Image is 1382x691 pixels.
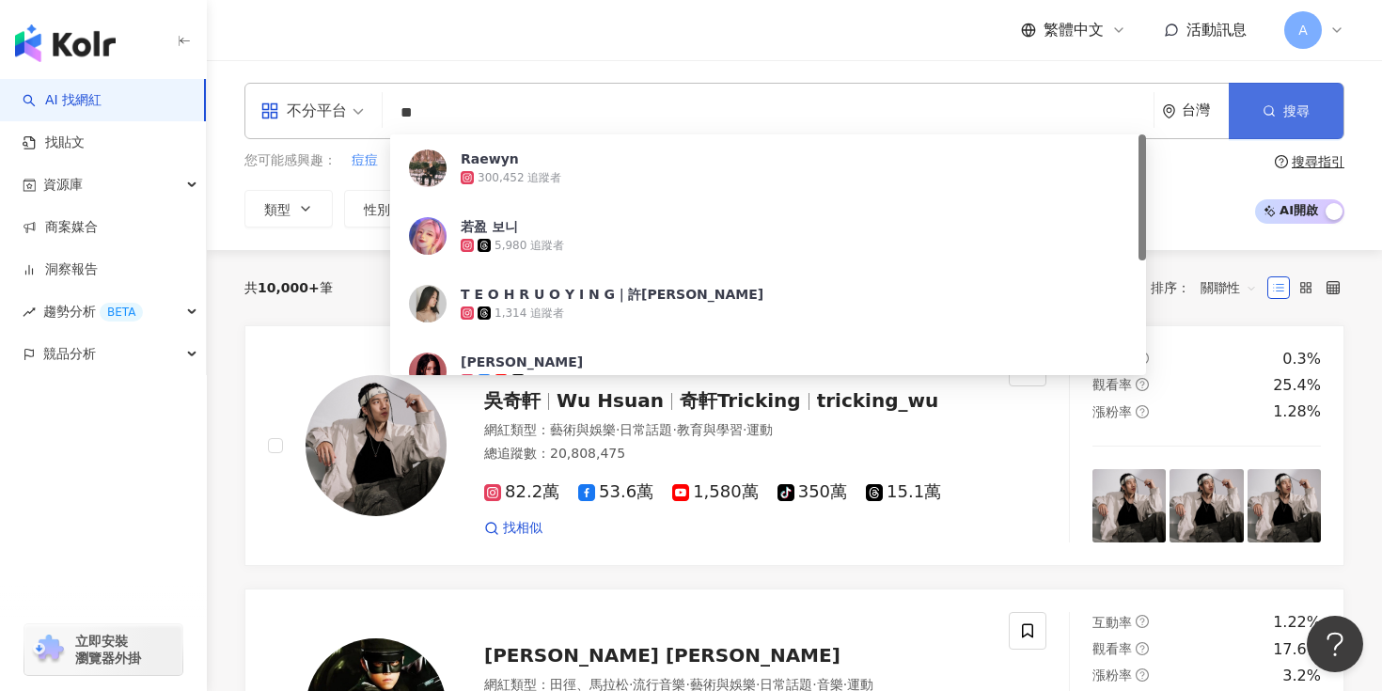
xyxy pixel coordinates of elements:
div: 網紅類型 ： [484,421,986,440]
span: 53.6萬 [578,482,653,502]
div: 5,980 追蹤者 [495,238,564,254]
a: KOL Avatar吳奇軒Wu Hsuan奇軒Trickingtricking_wu網紅類型：藝術與娛樂·日常話題·教育與學習·運動總追蹤數：20,808,47582.2萬53.6萬1,580萬... [244,325,1344,567]
span: 性別 [364,202,390,217]
span: 關聯性 [1201,273,1257,303]
span: 立即安裝 瀏覽器外掛 [75,633,141,667]
span: 350萬 [777,482,847,502]
span: 您可能感興趣： [244,151,337,170]
span: 觀看率 [1092,377,1132,392]
span: question-circle [1136,615,1149,628]
span: · [743,422,746,437]
a: 找相似 [484,519,542,538]
span: 教育與學習 [677,422,743,437]
span: 競品分析 [43,333,96,375]
a: chrome extension立即安裝 瀏覽器外掛 [24,624,182,675]
span: question-circle [1275,155,1288,168]
button: 性別 [344,190,432,228]
div: 17.6% [1273,639,1321,660]
span: 觀看率 [1092,641,1132,656]
div: 3.2% [1282,666,1321,686]
div: [PERSON_NAME] [461,353,583,371]
a: 洞察報告 [23,260,98,279]
div: 1.22% [1273,612,1321,633]
div: 若盈 보니 [461,217,518,236]
img: logo [15,24,116,62]
span: 活動訊息 [1186,21,1247,39]
div: 25.4% [1273,375,1321,396]
div: 1.28% [1273,401,1321,422]
img: post-image [1248,469,1321,542]
span: A [1298,20,1308,40]
span: 吳奇軒 [484,389,541,412]
span: 運動 [746,422,773,437]
iframe: Help Scout Beacon - Open [1307,616,1363,672]
div: 不分平台 [260,96,347,126]
span: 奇軒Tricking [680,389,801,412]
span: 82.2萬 [484,482,559,502]
span: 找相似 [503,519,542,538]
span: appstore [260,102,279,120]
img: post-image [1170,469,1243,542]
span: tricking_wu [817,389,939,412]
div: Raewyn [461,149,519,168]
span: 藝術與娛樂 [550,422,616,437]
a: 商案媒合 [23,218,98,237]
span: · [672,422,676,437]
img: KOL Avatar [409,353,447,390]
button: 類型 [244,190,333,228]
a: searchAI 找網紅 [23,91,102,110]
span: 日常話題 [620,422,672,437]
div: 1,314 追蹤者 [495,306,564,322]
span: 漲粉率 [1092,404,1132,419]
span: 互動率 [1092,615,1132,630]
div: 總追蹤數 ： 20,808,475 [484,445,986,463]
span: rise [23,306,36,319]
div: BETA [100,303,143,322]
span: question-circle [1136,378,1149,391]
span: 資源庫 [43,164,83,206]
span: 漲粉率 [1092,667,1132,683]
span: question-circle [1136,642,1149,655]
button: 搜尋 [1229,83,1343,139]
span: 15.1萬 [866,482,941,502]
img: KOL Avatar [306,375,447,516]
button: 痘痘 [351,150,379,171]
div: 共 筆 [244,280,333,295]
span: [PERSON_NAME] [PERSON_NAME] [484,644,840,667]
span: · [616,422,620,437]
img: chrome extension [30,635,67,665]
div: 0.3% [1282,349,1321,369]
a: 找貼文 [23,133,85,152]
img: KOL Avatar [409,217,447,255]
img: post-image [1092,469,1166,542]
img: KOL Avatar [409,149,447,187]
div: T E O H R U O Y I N G｜許[PERSON_NAME] [461,285,763,304]
div: 300,452 追蹤者 [478,170,561,186]
span: environment [1162,104,1176,118]
span: question-circle [1136,668,1149,682]
span: 搜尋 [1283,103,1310,118]
span: 痘痘 [352,151,378,170]
span: question-circle [1136,405,1149,418]
span: 1,580萬 [672,482,759,502]
span: 10,000+ [258,280,320,295]
span: 繁體中文 [1044,20,1104,40]
span: 趨勢分析 [43,291,143,333]
span: 類型 [264,202,291,217]
span: Wu Hsuan [557,389,664,412]
img: KOL Avatar [409,285,447,322]
div: 排序： [1151,273,1267,303]
div: 台灣 [1182,102,1229,118]
div: 33,730 追蹤者 [528,373,605,389]
div: 搜尋指引 [1292,154,1344,169]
